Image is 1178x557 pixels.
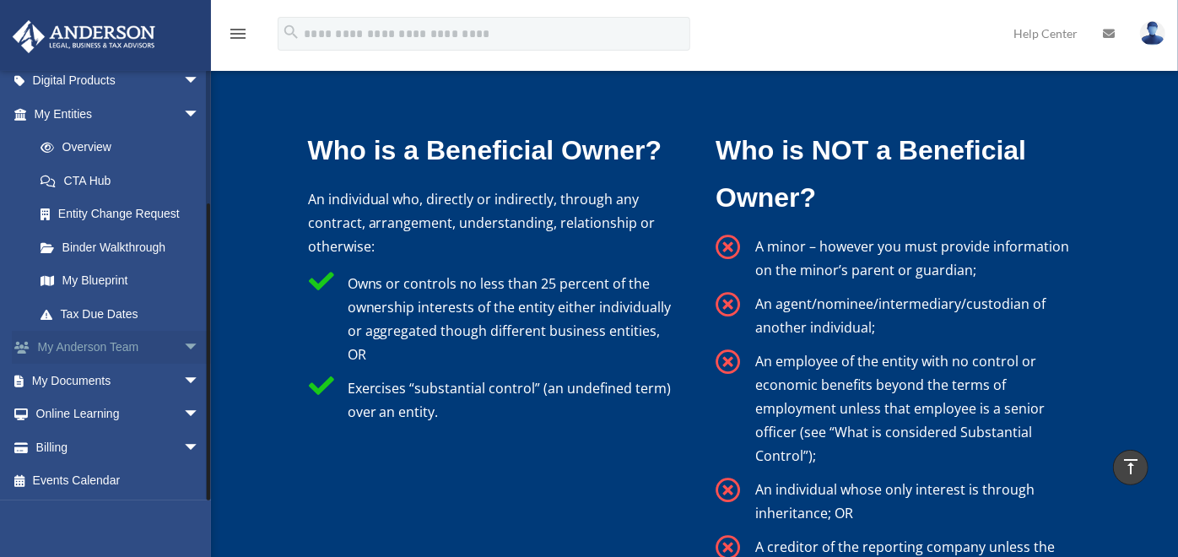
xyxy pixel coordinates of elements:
[755,478,1081,525] p: An individual whose only interest is through inheritance; OR
[308,187,673,258] p: An individual who, directly or indirectly, through any contract, arrangement, understanding, rela...
[716,478,741,503] span: 
[183,364,217,398] span: arrow_drop_down
[183,64,217,99] span: arrow_drop_down
[24,197,225,231] a: Entity Change Request
[228,30,248,44] a: menu
[755,349,1081,468] p: An employee of the entity with no control or economic benefits beyond the terms of employment unl...
[183,97,217,132] span: arrow_drop_down
[716,235,741,260] span: 
[755,235,1081,282] p: A minor – however you must provide information on the minor’s parent or guardian;
[12,331,225,365] a: My Anderson Teamarrow_drop_down
[716,292,741,317] span: 
[282,23,300,41] i: search
[716,349,741,375] span: 
[348,376,673,424] p: Exercises “substantial control” (an undefined term) over an entity.
[1140,21,1165,46] img: User Pic
[12,97,225,131] a: My Entitiesarrow_drop_down
[24,264,225,298] a: My Blueprint
[12,397,225,431] a: Online Learningarrow_drop_down
[183,397,217,432] span: arrow_drop_down
[12,364,225,397] a: My Documentsarrow_drop_down
[716,127,1081,221] p: Who is NOT a Beneficial Owner?
[12,430,225,464] a: Billingarrow_drop_down
[308,127,673,174] p: Who is a Beneficial Owner?
[755,292,1081,339] p: An agent/nominee/intermediary/custodian of another individual;
[24,230,225,264] a: Binder Walkthrough
[24,164,217,197] a: CTA Hub
[348,272,673,366] p: Owns or controls no less than 25 percent of the ownership interests of the entity either individu...
[12,64,225,98] a: Digital Productsarrow_drop_down
[183,331,217,365] span: arrow_drop_down
[12,464,225,498] a: Events Calendar
[1121,457,1141,477] i: vertical_align_top
[24,131,225,165] a: Overview
[8,20,160,53] img: Anderson Advisors Platinum Portal
[24,297,225,331] a: Tax Due Dates
[1113,450,1148,485] a: vertical_align_top
[183,430,217,465] span: arrow_drop_down
[228,24,248,44] i: menu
